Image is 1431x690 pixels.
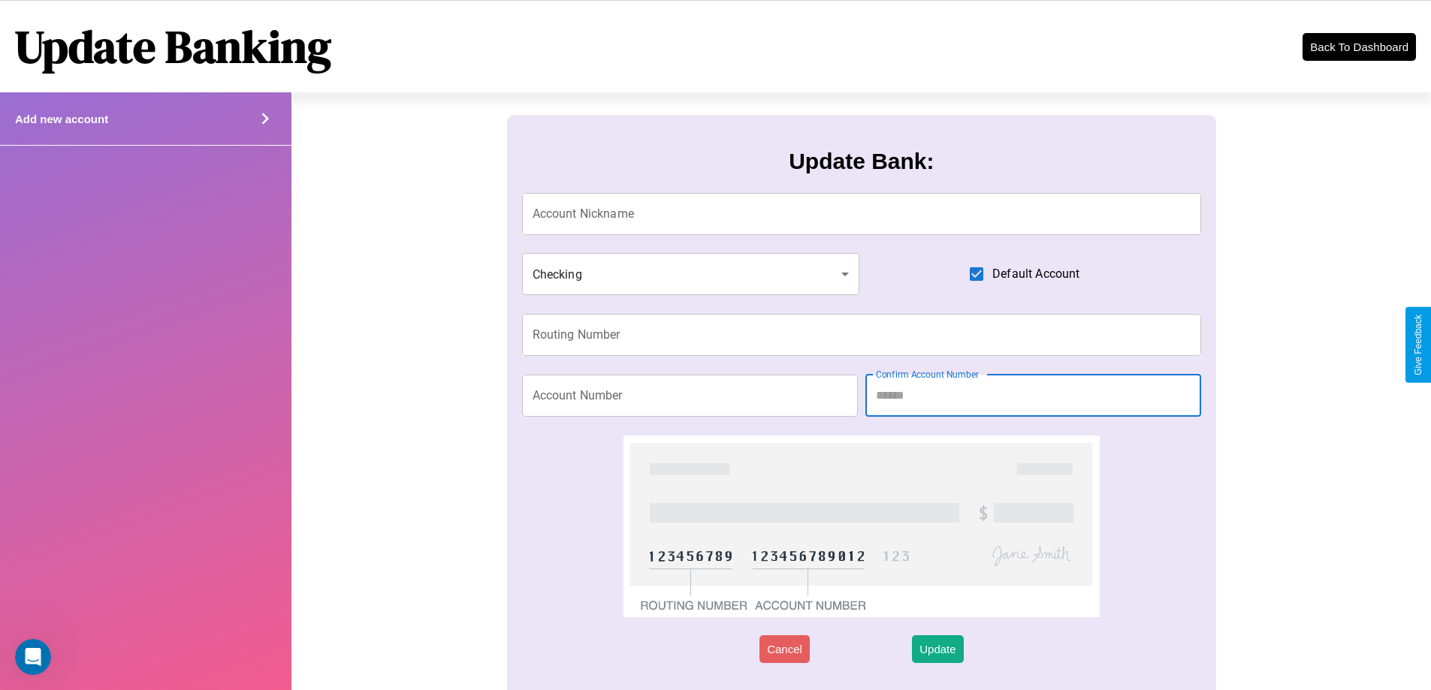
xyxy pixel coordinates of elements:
[623,435,1099,617] img: check
[759,635,810,663] button: Cancel
[522,253,860,295] div: Checking
[912,635,963,663] button: Update
[992,265,1079,283] span: Default Account
[789,149,934,174] h3: Update Bank:
[1413,315,1423,375] div: Give Feedback
[15,639,51,675] iframe: Intercom live chat
[15,113,108,125] h4: Add new account
[876,368,979,381] label: Confirm Account Number
[15,16,331,77] h1: Update Banking
[1303,33,1416,61] button: Back To Dashboard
